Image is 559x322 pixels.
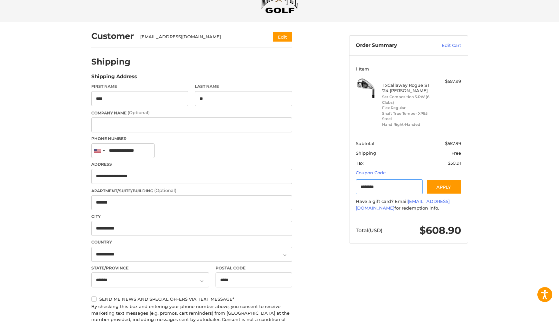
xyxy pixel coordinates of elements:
div: United States: +1 [92,144,107,158]
span: $608.90 [419,224,461,237]
label: First Name [91,83,189,89]
span: $50.91 [448,160,461,166]
span: Free [451,150,461,156]
a: Coupon Code [356,170,386,175]
input: Gift Certificate or Coupon Code [356,179,423,194]
div: $557.99 [435,78,461,85]
h4: 1 x Callaway Rogue ST '24 [PERSON_NAME] [382,82,433,93]
span: Total (USD) [356,227,382,234]
legend: Shipping Address [91,73,137,83]
span: Tax [356,160,363,166]
label: Company Name [91,109,292,116]
div: Have a gift card? Email for redemption info. [356,198,461,211]
li: Hand Right-Handed [382,122,433,127]
h3: Order Summary [356,42,427,49]
label: City [91,214,292,220]
label: State/Province [91,265,209,271]
label: Country [91,239,292,245]
span: Shipping [356,150,376,156]
label: Apartment/Suite/Building [91,187,292,194]
label: Last Name [195,83,292,89]
span: Subtotal [356,141,374,146]
small: (Optional) [154,188,176,193]
button: Edit [273,32,292,42]
h3: 1 Item [356,66,461,72]
label: Postal Code [216,265,292,271]
div: [EMAIL_ADDRESS][DOMAIN_NAME] [140,34,260,40]
label: Send me news and special offers via text message* [91,296,292,302]
li: Flex Regular [382,105,433,111]
li: Set Composition 5-PW (6 Clubs) [382,94,433,105]
a: [EMAIL_ADDRESS][DOMAIN_NAME] [356,199,450,211]
button: Apply [426,179,461,194]
li: Shaft True Temper XP95 Steel [382,111,433,122]
a: Edit Cart [427,42,461,49]
small: (Optional) [128,110,150,115]
label: Phone Number [91,136,292,142]
h2: Shipping [91,57,131,67]
h2: Customer [91,31,134,41]
label: Address [91,161,292,167]
span: $557.99 [445,141,461,146]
